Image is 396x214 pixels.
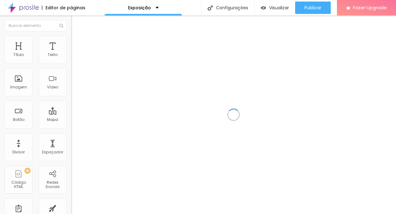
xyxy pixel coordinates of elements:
[47,118,58,122] div: Mapa
[48,53,58,57] div: Texto
[13,118,24,122] div: Botão
[261,5,266,11] img: view-1.svg
[42,6,85,10] div: Editor de páginas
[5,20,67,31] input: Buscar elemento
[10,85,27,89] div: Imagem
[12,150,25,154] div: Divisor
[42,150,63,154] div: Espaçador
[353,5,387,10] span: Fazer Upgrade
[40,180,65,189] div: Redes Sociais
[255,2,295,14] button: Visualizar
[13,53,24,57] div: Título
[47,85,58,89] div: Vídeo
[59,24,63,28] img: Icone
[304,5,321,10] span: Publicar
[269,5,289,10] span: Visualizar
[6,180,31,189] div: Código HTML
[208,5,213,11] img: Icone
[128,6,151,10] p: Exposição
[295,2,331,14] button: Publicar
